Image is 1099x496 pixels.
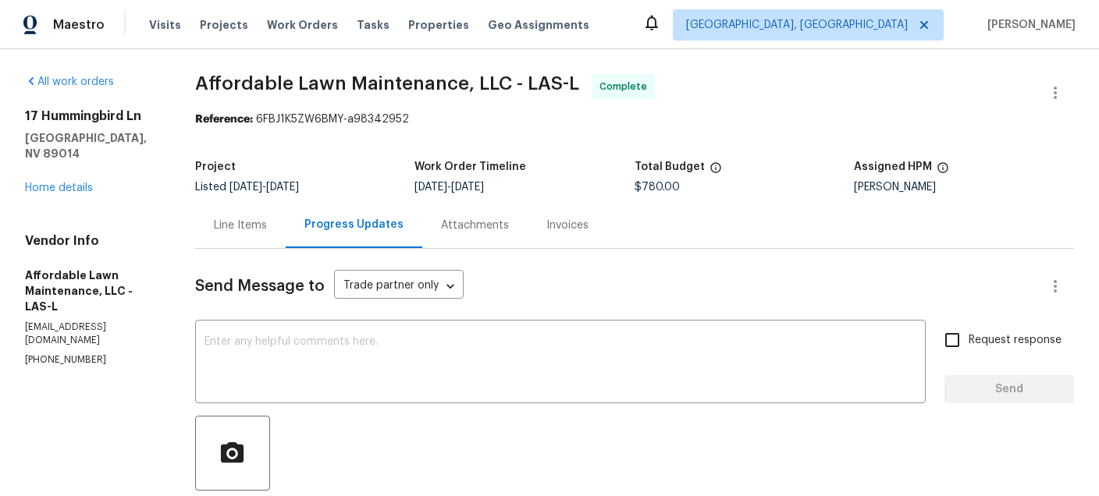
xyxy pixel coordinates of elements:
span: [DATE] [266,182,299,193]
span: Request response [969,332,1062,349]
h5: Assigned HPM [854,161,932,172]
span: The hpm assigned to this work order. [937,161,949,182]
span: Tasks [357,19,389,30]
span: Geo Assignments [488,17,589,33]
span: Work Orders [267,17,338,33]
h5: Project [195,161,236,172]
p: [EMAIL_ADDRESS][DOMAIN_NAME] [25,321,158,347]
b: Reference: [195,114,253,125]
span: Complete [599,79,653,94]
span: $780.00 [635,182,680,193]
span: [PERSON_NAME] [981,17,1076,33]
div: Progress Updates [304,217,404,232]
span: Visits [149,17,181,33]
div: Line Items [214,218,267,233]
span: The total cost of line items that have been proposed by Opendoor. This sum includes line items th... [710,161,722,182]
div: Trade partner only [334,274,464,299]
h5: Affordable Lawn Maintenance, LLC - LAS-L [25,267,158,314]
span: Projects [200,17,248,33]
div: 6FBJ1K5ZW6BMY-a98342952 [195,112,1074,127]
p: [PHONE_NUMBER] [25,353,158,367]
a: All work orders [25,76,114,87]
h5: [GEOGRAPHIC_DATA], NV 89014 [25,130,158,161]
span: Properties [408,17,469,33]
h4: Vendor Info [25,233,158,249]
span: [DATE] [229,182,262,193]
span: [DATE] [451,182,484,193]
h5: Total Budget [635,161,705,172]
h2: 17 Hummingbird Ln [25,108,158,124]
div: [PERSON_NAME] [854,182,1074,193]
span: [DATE] [414,182,447,193]
span: [GEOGRAPHIC_DATA], [GEOGRAPHIC_DATA] [686,17,908,33]
h5: Work Order Timeline [414,161,526,172]
div: Invoices [546,218,589,233]
span: Maestro [53,17,105,33]
span: Affordable Lawn Maintenance, LLC - LAS-L [195,74,579,93]
span: - [229,182,299,193]
span: Listed [195,182,299,193]
span: Send Message to [195,278,325,294]
span: - [414,182,484,193]
a: Home details [25,182,93,193]
div: Attachments [441,218,509,233]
